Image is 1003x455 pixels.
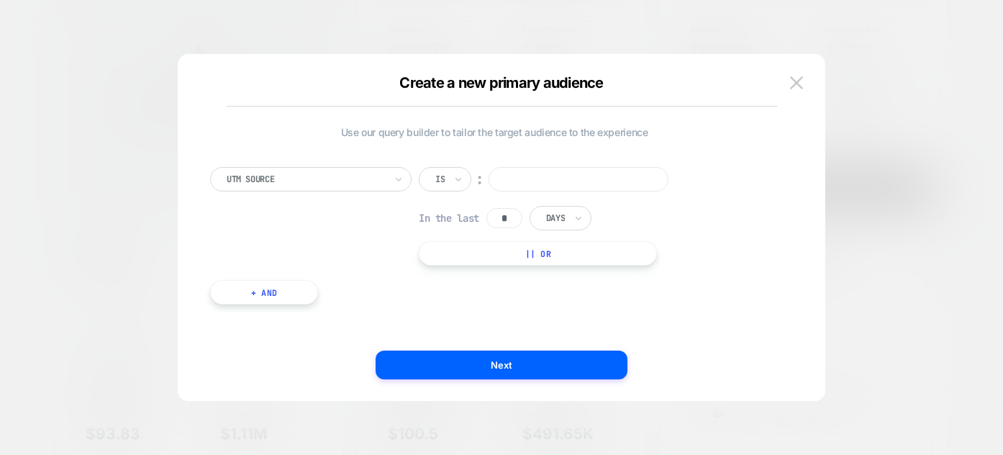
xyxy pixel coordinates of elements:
[419,241,657,266] button: || Or
[790,76,803,89] img: close
[210,126,779,138] span: Use our query builder to tailor the target audience to the experience
[210,280,318,305] button: + And
[419,212,479,225] span: In the last
[227,74,777,91] div: Create a new primary audience
[473,170,487,189] div: ︰
[376,351,627,379] button: Next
